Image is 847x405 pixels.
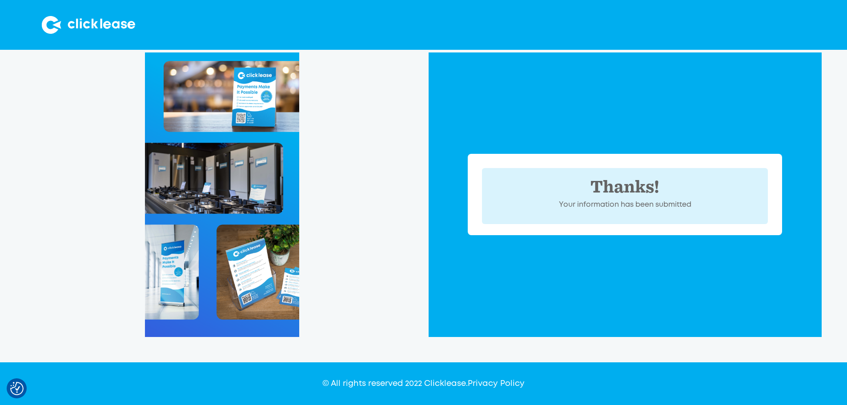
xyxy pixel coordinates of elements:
[322,378,525,389] div: © All rights reserved 2022 Clicklease.
[42,16,135,34] img: Clicklease logo
[496,200,754,210] div: Your information has been submitted
[482,168,768,225] div: POP Form success
[10,382,24,395] button: Consent Preferences
[496,182,754,192] div: Thanks!
[468,380,525,387] a: Privacy Policy
[10,382,24,395] img: Revisit consent button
